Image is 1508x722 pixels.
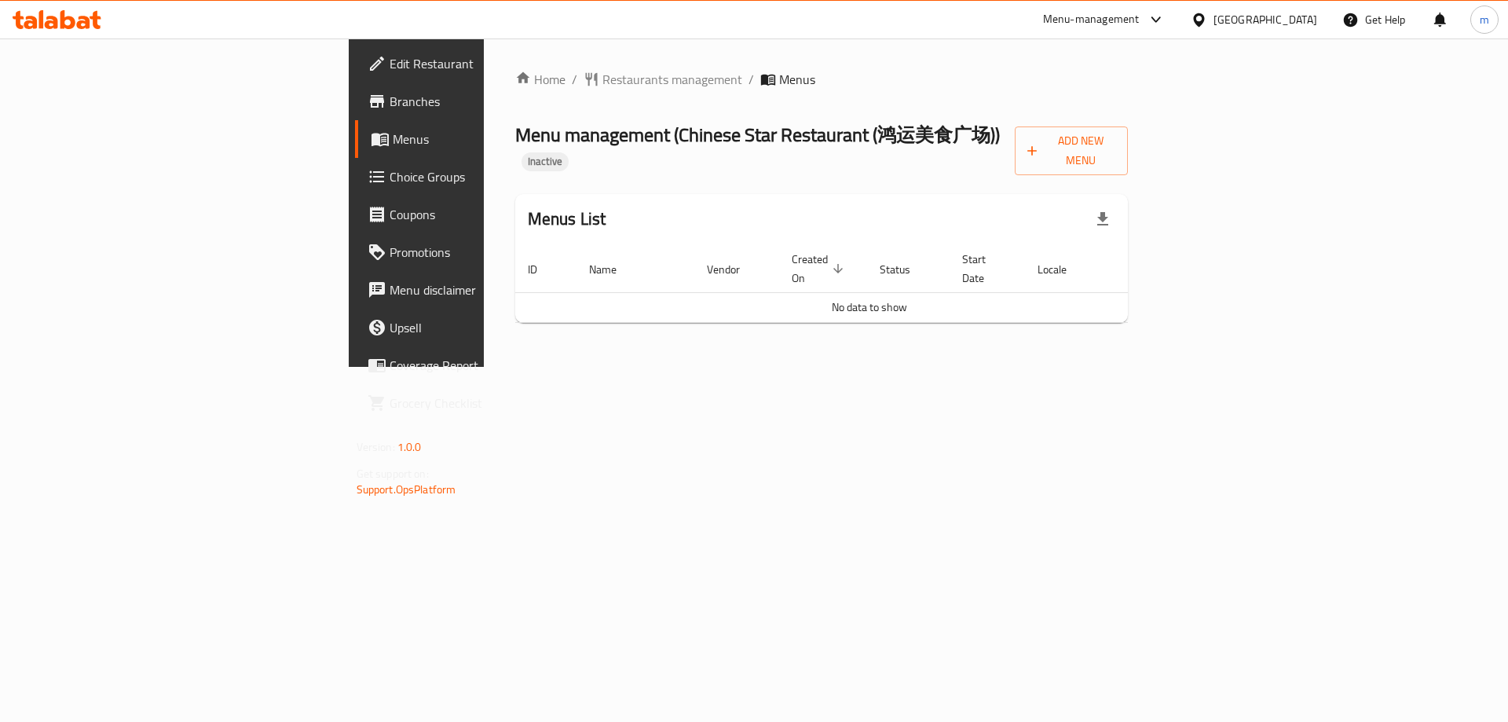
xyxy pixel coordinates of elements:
[355,233,601,271] a: Promotions
[1015,126,1128,175] button: Add New Menu
[397,437,422,457] span: 1.0.0
[1106,245,1224,293] th: Actions
[355,309,601,346] a: Upsell
[832,297,907,317] span: No data to show
[779,70,815,89] span: Menus
[1038,260,1087,279] span: Locale
[707,260,760,279] span: Vendor
[390,167,588,186] span: Choice Groups
[357,464,429,484] span: Get support on:
[1027,131,1115,170] span: Add New Menu
[602,70,742,89] span: Restaurants management
[355,346,601,384] a: Coverage Report
[355,196,601,233] a: Coupons
[357,437,395,457] span: Version:
[355,120,601,158] a: Menus
[355,45,601,82] a: Edit Restaurant
[390,243,588,262] span: Promotions
[880,260,931,279] span: Status
[390,356,588,375] span: Coverage Report
[962,250,1006,288] span: Start Date
[393,130,588,148] span: Menus
[584,70,742,89] a: Restaurants management
[749,70,754,89] li: /
[355,82,601,120] a: Branches
[792,250,848,288] span: Created On
[1480,11,1489,28] span: m
[390,394,588,412] span: Grocery Checklist
[1213,11,1317,28] div: [GEOGRAPHIC_DATA]
[390,205,588,224] span: Coupons
[589,260,637,279] span: Name
[528,260,558,279] span: ID
[515,245,1224,323] table: enhanced table
[1084,200,1122,238] div: Export file
[390,280,588,299] span: Menu disclaimer
[390,54,588,73] span: Edit Restaurant
[355,271,601,309] a: Menu disclaimer
[515,117,1000,152] span: Menu management ( Chinese Star Restaurant (鸿运美食广场) )
[528,207,606,231] h2: Menus List
[390,318,588,337] span: Upsell
[1043,10,1140,29] div: Menu-management
[355,384,601,422] a: Grocery Checklist
[390,92,588,111] span: Branches
[355,158,601,196] a: Choice Groups
[357,479,456,500] a: Support.OpsPlatform
[515,70,1129,89] nav: breadcrumb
